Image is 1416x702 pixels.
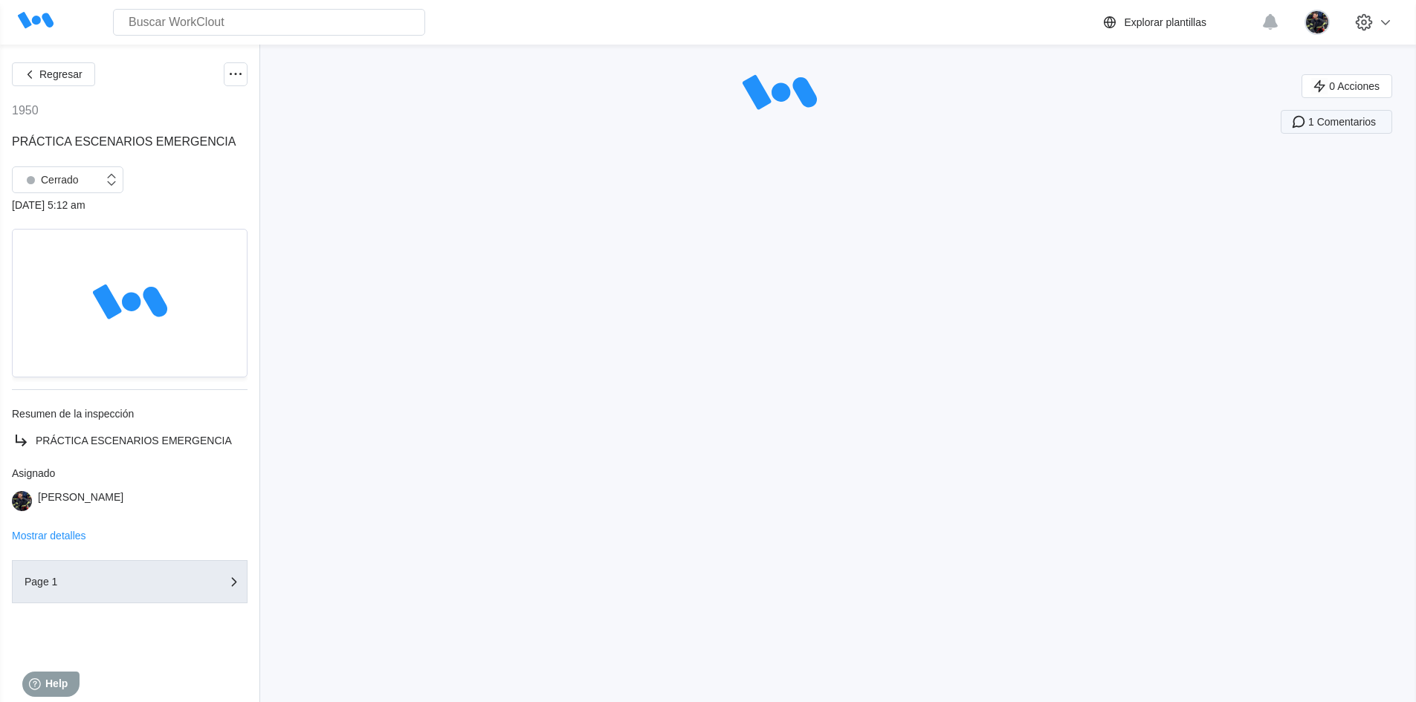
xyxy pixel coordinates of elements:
img: 2a7a337f-28ec-44a9-9913-8eaa51124fce.jpg [1305,10,1330,35]
span: 0 Acciones [1329,81,1380,91]
button: 0 Acciones [1302,74,1392,98]
button: 1 Comentarios [1281,110,1392,134]
button: Regresar [12,62,95,86]
span: PRÁCTICA ESCENARIOS EMERGENCIA [12,135,236,148]
div: [PERSON_NAME] [38,491,123,511]
div: Page 1 [25,576,173,587]
div: Cerrado [20,169,79,190]
div: Resumen de la inspección [12,408,248,420]
img: 2a7a337f-28ec-44a9-9913-8eaa51124fce.jpg [12,491,32,511]
button: Mostrar detalles [12,530,86,541]
button: Page 1 [12,560,248,603]
div: Asignado [12,467,248,479]
div: [DATE] 5:12 am [12,199,248,211]
div: Explorar plantillas [1125,16,1207,28]
input: Buscar WorkClout [113,9,425,36]
span: 1 Comentarios [1308,117,1376,127]
a: Explorar plantillas [1101,13,1255,31]
span: PRÁCTICA ESCENARIOS EMERGENCIA [36,435,232,446]
a: PRÁCTICA ESCENARIOS EMERGENCIA [12,432,248,449]
span: Regresar [39,69,83,79]
div: 1950 [12,104,39,117]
